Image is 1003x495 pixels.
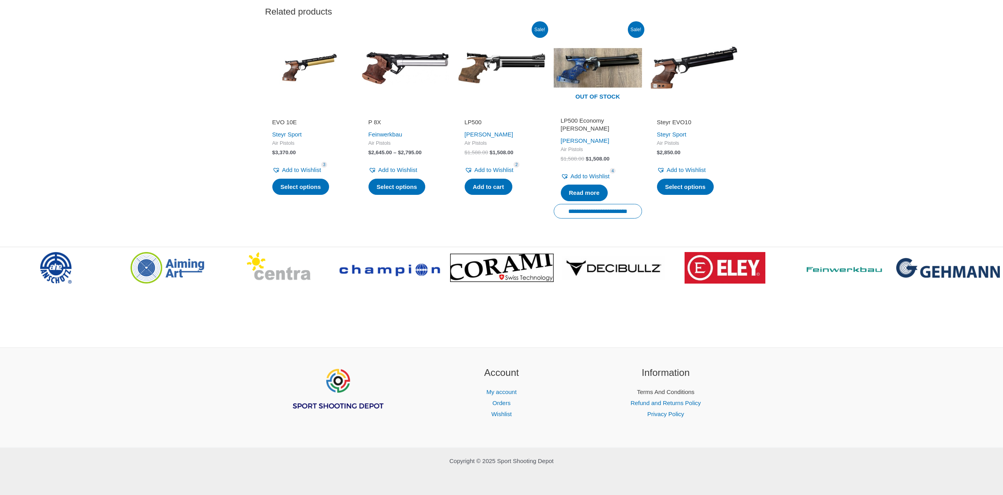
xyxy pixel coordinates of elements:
h2: Information [594,366,738,380]
span: Add to Wishlist [667,166,706,173]
span: 4 [610,168,616,174]
span: $ [489,149,493,155]
a: Select options for “Steyr EVO10” [657,179,714,195]
a: Add to Wishlist [465,164,514,176]
a: EVO 10E [272,118,346,129]
bdi: 1,508.00 [489,149,513,155]
a: Terms And Conditions [637,389,694,395]
span: Air Pistols [657,140,731,147]
span: – [393,149,396,155]
bdi: 2,795.00 [398,149,422,155]
a: My account [486,389,517,395]
a: LP500 Economy [PERSON_NAME] [561,117,635,135]
span: $ [586,156,589,162]
bdi: 1,588.00 [465,149,488,155]
a: [PERSON_NAME] [465,131,513,138]
a: Add to Wishlist [657,164,706,176]
nav: Account [429,387,574,420]
h2: Related products [265,6,738,17]
bdi: 1,588.00 [561,156,584,162]
span: $ [272,149,275,155]
span: $ [657,149,660,155]
img: P 8X [361,24,450,112]
span: Sale! [628,21,644,38]
a: Refund and Returns Policy [631,400,701,406]
aside: Footer Widget 3 [594,366,738,420]
a: Wishlist [491,411,512,417]
span: Sale! [532,21,548,38]
a: Privacy Policy [647,411,684,417]
aside: Footer Widget 2 [429,366,574,420]
a: Orders [493,400,511,406]
a: Add to Wishlist [272,164,321,176]
a: Add to Wishlist [561,171,610,182]
p: Copyright © 2025 Sport Shooting Depot [265,456,738,467]
h2: P 8X [368,118,443,126]
a: Select options for “EVO 10E” [272,179,329,195]
a: Steyr Sport [272,131,302,138]
span: 2 [514,162,520,168]
a: Add to cart: “LP500” [465,179,512,195]
h2: Steyr EVO10 [657,118,731,126]
aside: Footer Widget 1 [265,366,410,430]
span: Air Pistols [561,146,635,153]
a: Read more about “LP500 Economy Blue Angel” [561,185,608,201]
bdi: 3,370.00 [272,149,296,155]
img: Steyr EVO 10E [265,24,354,112]
h2: LP500 [465,118,539,126]
span: Air Pistols [368,140,443,147]
span: Add to Wishlist [282,166,321,173]
span: Air Pistols [465,140,539,147]
bdi: 2,645.00 [368,149,392,155]
a: Steyr Sport [657,131,687,138]
span: Add to Wishlist [475,166,514,173]
a: [PERSON_NAME] [561,137,609,144]
a: Out of stock [554,24,642,112]
span: $ [465,149,468,155]
img: LP500 Economy Blue Angel [554,24,642,112]
a: LP500 [465,118,539,129]
span: $ [561,156,564,162]
bdi: 1,508.00 [586,156,609,162]
span: 3 [321,162,328,168]
span: Air Pistols [272,140,346,147]
bdi: 2,850.00 [657,149,681,155]
span: $ [398,149,401,155]
a: P 8X [368,118,443,129]
h2: LP500 Economy [PERSON_NAME] [561,117,635,132]
img: brand logo [685,252,765,284]
span: Add to Wishlist [378,166,417,173]
h2: EVO 10E [272,118,346,126]
span: Out of stock [560,88,636,106]
a: Select options for “P 8X” [368,179,426,195]
nav: Information [594,387,738,420]
a: Steyr EVO10 [657,118,731,129]
a: Add to Wishlist [368,164,417,176]
img: LP500 Economy [458,24,546,112]
span: $ [368,149,372,155]
h2: Account [429,366,574,380]
a: Feinwerkbau [368,131,402,138]
img: Steyr EVO10 [650,24,738,112]
span: Add to Wishlist [571,173,610,179]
